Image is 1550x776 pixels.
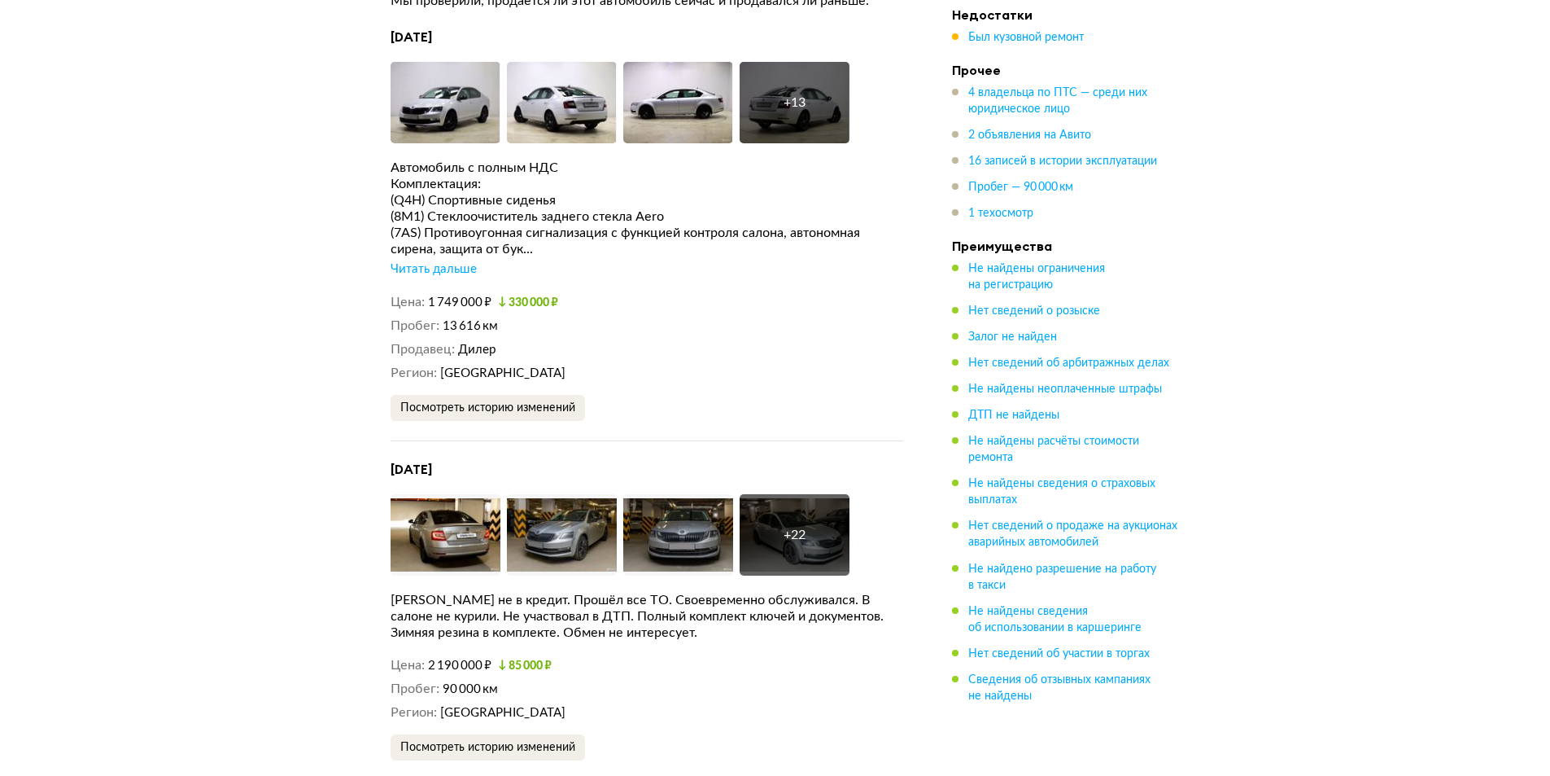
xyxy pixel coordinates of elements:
span: Нет сведений об участии в торгах [968,647,1150,659]
span: Был кузовной ремонт [968,32,1084,43]
dt: Цена [391,294,425,311]
span: 2 объявления на Авито [968,129,1091,141]
span: Залог не найден [968,331,1057,343]
span: Пробег — 90 000 км [968,182,1073,193]
span: [GEOGRAPHIC_DATA] [440,367,565,379]
dt: Цена [391,657,425,674]
h4: Недостатки [952,7,1180,23]
dt: Регион [391,365,437,382]
div: (8M1) Стеклоочиститель заднего стекла Aero [391,208,903,225]
span: Не найдено разрешение на работу в такси [968,563,1156,590]
div: Комплектация: [391,176,903,192]
img: Car Photo [391,494,500,576]
span: 90 000 км [443,683,498,695]
img: Car Photo [623,494,733,576]
div: [PERSON_NAME] не в кредит. Прошёл все ТО. Своевременно обслуживался. В салоне не курили. Не участ... [391,592,903,641]
small: 330 000 ₽ [498,297,558,309]
img: Car Photo [507,62,617,143]
span: 1 техосмотр [968,208,1033,219]
img: Car Photo [623,62,733,143]
span: 13 616 км [443,320,498,332]
button: Посмотреть историю изменений [391,734,585,761]
span: Нет сведений об арбитражных делах [968,357,1169,369]
span: Не найдены сведения о страховых выплатах [968,478,1155,506]
small: 85 000 ₽ [498,660,552,672]
span: 16 записей в истории эксплуатации [968,156,1157,167]
dt: Продавец [391,341,455,358]
span: Не найдены сведения об использовании в каршеринге [968,605,1142,633]
span: Дилер [458,344,496,356]
dt: Пробег [391,318,439,335]
div: + 13 [784,94,806,111]
span: Не найдены неоплаченные штрафы [968,384,1162,395]
span: [GEOGRAPHIC_DATA] [440,707,565,719]
div: (7AS) Противоугонная сигнализация с функцией контроля салона, автономная сирена, защита от бук... [391,225,903,257]
span: Нет сведений о продаже на аукционах аварийных автомобилей [968,520,1177,548]
div: (Q4H) Спортивные сиденья [391,192,903,208]
dt: Пробег [391,681,439,698]
img: Car Photo [391,62,500,143]
span: Нет сведений о розыске [968,305,1100,317]
span: Сведения об отзывных кампаниях не найдены [968,673,1150,701]
span: Посмотреть историю изменений [400,402,575,414]
span: 2 190 000 ₽ [428,660,491,672]
div: + 22 [784,527,806,543]
h4: Прочее [952,62,1180,78]
h4: [DATE] [391,28,903,46]
img: Car Photo [507,494,617,576]
span: Не найдены ограничения на регистрацию [968,263,1105,291]
span: 1 749 000 ₽ [428,296,491,309]
div: Читать дальше [391,261,477,278]
h4: [DATE] [391,461,903,478]
div: Автомобиль с полным НДС [391,160,903,176]
button: Посмотреть историю изменений [391,395,585,421]
span: Посмотреть историю изменений [400,742,575,753]
h4: Преимущества [952,238,1180,254]
span: 4 владельца по ПТС — среди них юридическое лицо [968,87,1147,115]
dt: Регион [391,704,437,721]
span: ДТП не найдены [968,410,1059,421]
span: Не найдены расчёты стоимости ремонта [968,436,1139,463]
